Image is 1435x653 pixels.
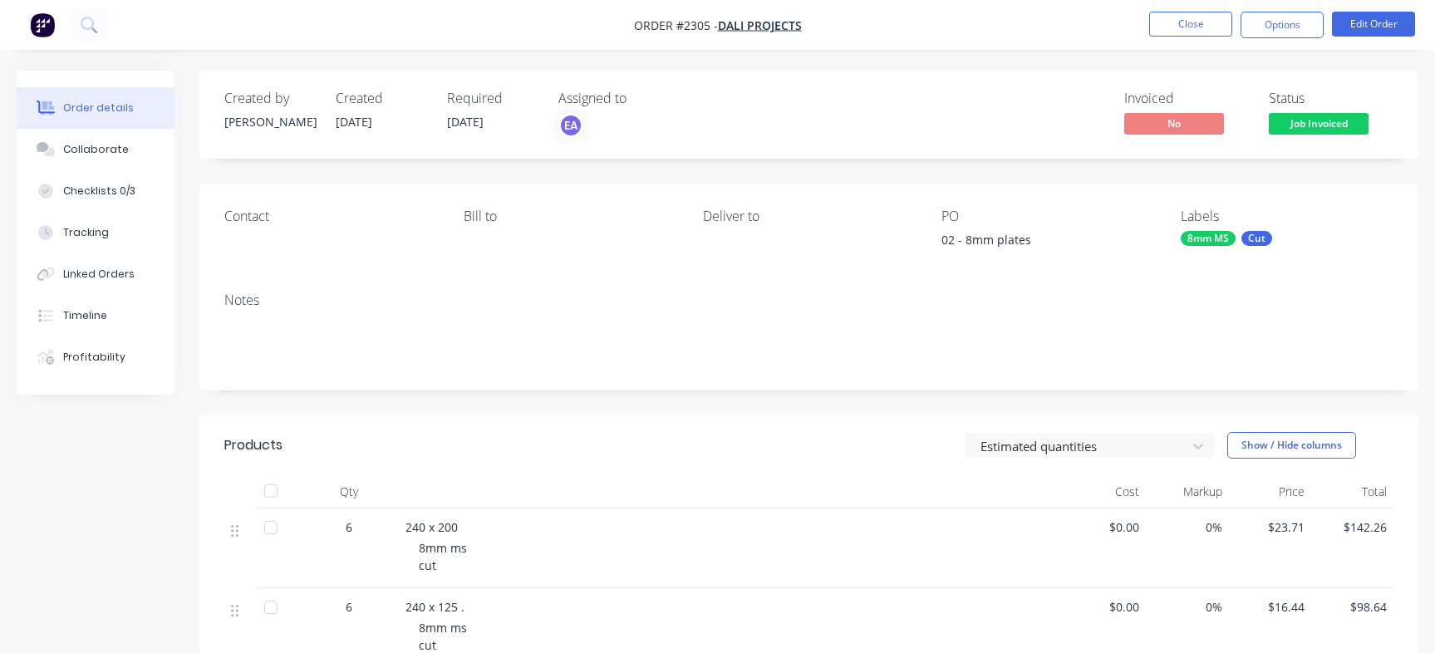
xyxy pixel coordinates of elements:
button: Timeline [17,295,174,336]
div: Products [224,435,283,455]
span: No [1124,113,1224,134]
span: Job Invoiced [1269,113,1369,134]
span: $0.00 [1070,518,1139,536]
div: Linked Orders [63,267,135,282]
div: PO [941,209,1154,224]
span: 240 x 125 . [405,599,464,615]
div: Labels [1181,209,1393,224]
div: Timeline [63,308,107,323]
span: Order #2305 - [634,17,718,33]
span: [DATE] [447,114,484,130]
div: Collaborate [63,142,129,157]
span: 0% [1152,518,1221,536]
span: 8mm ms cut [419,540,467,573]
button: Job Invoiced [1269,113,1369,138]
a: Dali Projects [718,17,802,33]
div: Price [1229,475,1311,508]
div: Checklists 0/3 [63,184,135,199]
div: Status [1269,91,1393,106]
div: Profitability [63,350,125,365]
div: Notes [224,292,1393,308]
div: 8mm MS [1181,231,1236,246]
div: Tracking [63,225,109,240]
span: $142.26 [1318,518,1387,536]
span: 240 x 200 [405,519,458,535]
div: Bill to [464,209,676,224]
button: Order details [17,87,174,129]
button: Show / Hide columns [1227,432,1356,459]
button: EA [558,113,583,138]
div: Deliver to [703,209,916,224]
button: Close [1149,12,1232,37]
div: Required [447,91,538,106]
div: Order details [63,101,134,115]
button: Tracking [17,212,174,253]
div: Cost [1064,475,1146,508]
span: $16.44 [1236,598,1305,616]
button: Linked Orders [17,253,174,295]
div: Cut [1241,231,1272,246]
div: Contact [224,209,437,224]
span: $0.00 [1070,598,1139,616]
button: Collaborate [17,129,174,170]
div: Created by [224,91,316,106]
div: Created [336,91,427,106]
span: [DATE] [336,114,372,130]
button: Profitability [17,336,174,378]
span: 6 [346,598,352,616]
div: Invoiced [1124,91,1249,106]
div: Qty [299,475,399,508]
div: [PERSON_NAME] [224,113,316,130]
span: 6 [346,518,352,536]
span: 0% [1152,598,1221,616]
span: $23.71 [1236,518,1305,536]
button: Options [1241,12,1324,38]
span: 8mm ms cut [419,620,467,653]
button: Edit Order [1332,12,1415,37]
img: Factory [30,12,55,37]
button: Checklists 0/3 [17,170,174,212]
div: 02 - 8mm plates [941,231,1149,254]
span: $98.64 [1318,598,1387,616]
div: Total [1311,475,1393,508]
div: Assigned to [558,91,725,106]
div: Markup [1146,475,1228,508]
